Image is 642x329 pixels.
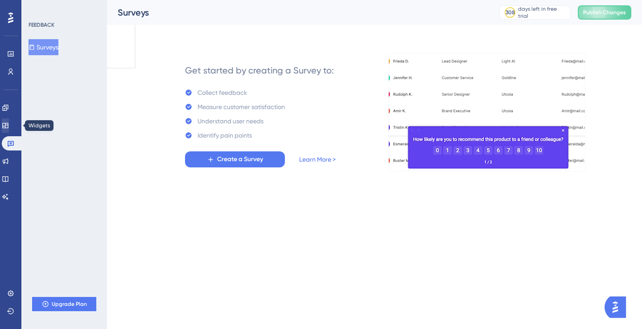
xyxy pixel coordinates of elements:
img: b81bf5b5c10d0e3e90f664060979471a.gif [388,53,585,171]
div: days left in free trial [518,5,568,20]
div: Identify pain points [198,130,252,141]
div: FEEDBACK [29,21,54,28]
span: Upgrade Plan [52,301,87,308]
span: Create a Survey [217,154,263,165]
div: Surveys [118,6,477,19]
span: Publish Changes [583,9,626,16]
button: Create a Survey [185,151,285,167]
button: Publish Changes [578,5,631,20]
a: Learn More > [299,154,336,165]
div: Understand user needs [198,116,263,126]
iframe: UserGuiding AI Assistant Launcher [605,294,631,321]
div: Measure customer satisfaction [198,102,285,112]
div: Collect feedback [198,87,247,98]
div: 308 [506,9,515,16]
div: Get started by creating a Survey to: [185,64,334,77]
button: Surveys [29,39,58,55]
button: Upgrade Plan [32,297,96,311]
